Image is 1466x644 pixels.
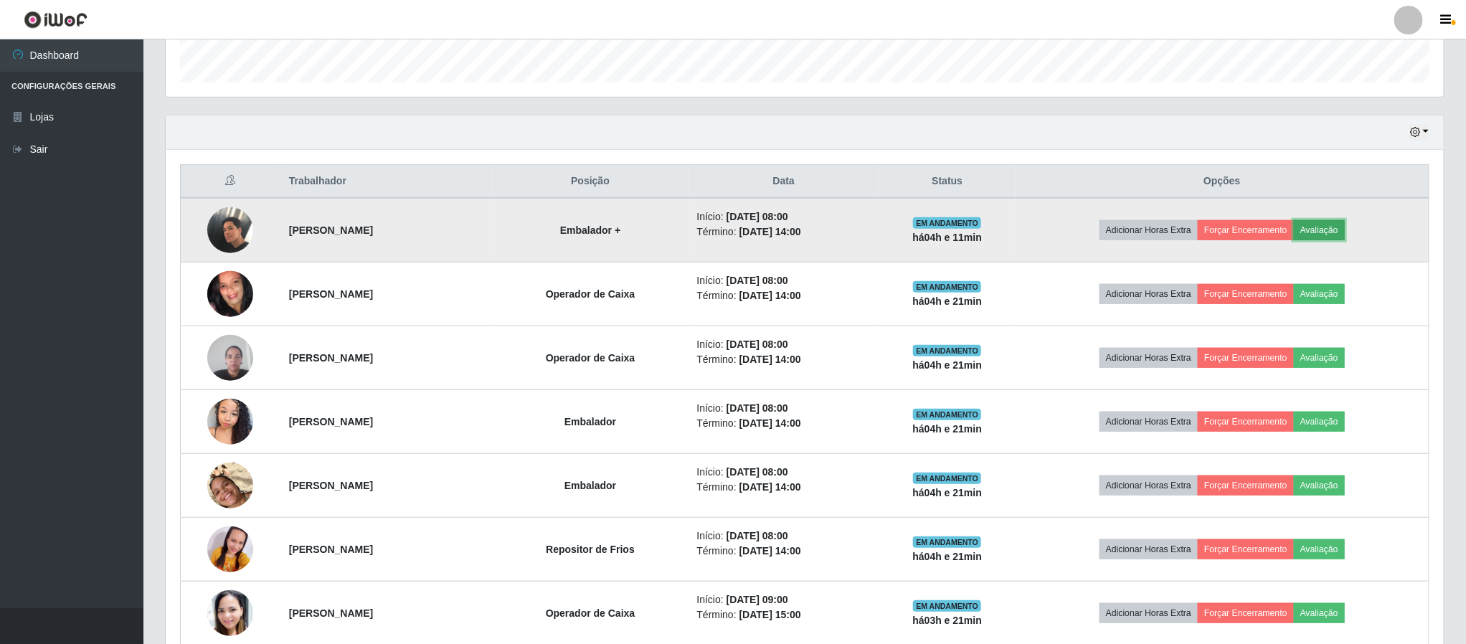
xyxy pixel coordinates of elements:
time: [DATE] 14:00 [739,226,801,237]
strong: Embalador [564,480,616,491]
li: Término: [697,416,871,431]
button: Avaliação [1294,284,1345,304]
strong: há 03 h e 21 min [913,615,983,626]
button: Avaliação [1294,348,1345,368]
strong: [PERSON_NAME] [289,224,373,236]
th: Trabalhador [280,165,493,199]
time: [DATE] 14:00 [739,545,801,557]
button: Adicionar Horas Extra [1099,284,1198,304]
li: Término: [697,607,871,622]
time: [DATE] 14:00 [739,481,801,493]
button: Avaliação [1294,603,1345,623]
button: Avaliação [1294,220,1345,240]
button: Forçar Encerramento [1198,603,1294,623]
li: Término: [697,544,871,559]
li: Início: [697,273,871,288]
strong: [PERSON_NAME] [289,288,373,300]
img: 1731148670684.jpeg [207,327,253,388]
strong: há 04 h e 21 min [913,423,983,435]
time: [DATE] 14:00 [739,290,801,301]
li: Início: [697,209,871,224]
span: EM ANDAMENTO [913,473,981,484]
button: Forçar Encerramento [1198,475,1294,496]
button: Adicionar Horas Extra [1099,603,1198,623]
strong: Embalador + [560,224,620,236]
span: EM ANDAMENTO [913,345,981,356]
button: Avaliação [1294,539,1345,559]
span: EM ANDAMENTO [913,536,981,548]
button: Avaliação [1294,475,1345,496]
img: 1701891502546.jpeg [207,243,253,345]
button: Avaliação [1294,412,1345,432]
time: [DATE] 08:00 [727,402,788,414]
li: Término: [697,480,871,495]
button: Adicionar Horas Extra [1099,220,1198,240]
img: 1735257237444.jpeg [207,391,253,452]
strong: [PERSON_NAME] [289,607,373,619]
strong: há 04 h e 21 min [913,487,983,498]
li: Término: [697,288,871,303]
img: 1736084148883.jpeg [207,199,253,260]
time: [DATE] 08:00 [727,530,788,541]
strong: [PERSON_NAME] [289,480,373,491]
strong: Embalador [564,416,616,427]
li: Término: [697,352,871,367]
span: EM ANDAMENTO [913,281,981,293]
button: Forçar Encerramento [1198,412,1294,432]
button: Adicionar Horas Extra [1099,348,1198,368]
strong: há 04 h e 21 min [913,551,983,562]
time: [DATE] 08:00 [727,338,788,350]
img: 1713917056959.jpeg [207,586,253,641]
th: Opções [1016,165,1429,199]
li: Início: [697,337,871,352]
time: [DATE] 15:00 [739,609,801,620]
img: 1742564101820.jpeg [207,445,253,526]
button: Forçar Encerramento [1198,539,1294,559]
strong: [PERSON_NAME] [289,416,373,427]
li: Início: [697,529,871,544]
button: Adicionar Horas Extra [1099,475,1198,496]
li: Término: [697,224,871,240]
th: Status [879,165,1016,199]
strong: há 04 h e 21 min [913,295,983,307]
button: Adicionar Horas Extra [1099,412,1198,432]
span: EM ANDAMENTO [913,409,981,420]
th: Posição [493,165,689,199]
strong: Operador de Caixa [546,288,635,300]
li: Início: [697,465,871,480]
strong: [PERSON_NAME] [289,352,373,364]
th: Data [689,165,879,199]
button: Forçar Encerramento [1198,220,1294,240]
strong: Operador de Caixa [546,352,635,364]
strong: há 04 h e 21 min [913,359,983,371]
li: Início: [697,592,871,607]
button: Forçar Encerramento [1198,348,1294,368]
time: [DATE] 09:00 [727,594,788,605]
button: Adicionar Horas Extra [1099,539,1198,559]
time: [DATE] 08:00 [727,275,788,286]
strong: [PERSON_NAME] [289,544,373,555]
time: [DATE] 08:00 [727,211,788,222]
li: Início: [697,401,871,416]
strong: Operador de Caixa [546,607,635,619]
time: [DATE] 08:00 [727,466,788,478]
strong: há 04 h e 11 min [913,232,983,243]
img: CoreUI Logo [24,11,88,29]
button: Forçar Encerramento [1198,284,1294,304]
span: EM ANDAMENTO [913,217,981,229]
time: [DATE] 14:00 [739,417,801,429]
img: 1722642287438.jpeg [207,501,253,597]
span: EM ANDAMENTO [913,600,981,612]
time: [DATE] 14:00 [739,354,801,365]
strong: Repositor de Frios [546,544,635,555]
